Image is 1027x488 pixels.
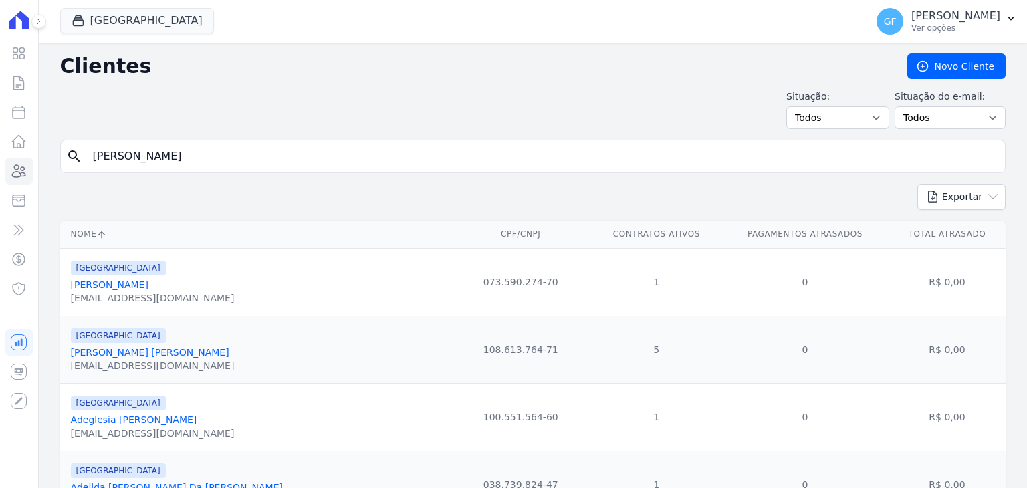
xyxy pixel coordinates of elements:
[71,359,235,372] div: [EMAIL_ADDRESS][DOMAIN_NAME]
[786,90,889,104] label: Situação:
[71,291,235,305] div: [EMAIL_ADDRESS][DOMAIN_NAME]
[450,248,592,316] td: 073.590.274-70
[71,328,166,343] span: [GEOGRAPHIC_DATA]
[911,23,1000,33] p: Ver opções
[71,347,229,358] a: [PERSON_NAME] [PERSON_NAME]
[592,316,721,383] td: 5
[60,221,450,248] th: Nome
[60,8,214,33] button: [GEOGRAPHIC_DATA]
[66,148,82,164] i: search
[889,221,1006,248] th: Total Atrasado
[721,383,889,451] td: 0
[911,9,1000,23] p: [PERSON_NAME]
[866,3,1027,40] button: GF [PERSON_NAME] Ver opções
[895,90,1006,104] label: Situação do e-mail:
[450,383,592,451] td: 100.551.564-60
[889,316,1006,383] td: R$ 0,00
[721,248,889,316] td: 0
[592,248,721,316] td: 1
[721,316,889,383] td: 0
[71,414,197,425] a: Adeglesia [PERSON_NAME]
[450,221,592,248] th: CPF/CNPJ
[889,383,1006,451] td: R$ 0,00
[71,426,235,440] div: [EMAIL_ADDRESS][DOMAIN_NAME]
[884,17,897,26] span: GF
[71,463,166,478] span: [GEOGRAPHIC_DATA]
[71,261,166,275] span: [GEOGRAPHIC_DATA]
[71,279,148,290] a: [PERSON_NAME]
[917,184,1006,210] button: Exportar
[907,53,1006,79] a: Novo Cliente
[721,221,889,248] th: Pagamentos Atrasados
[71,396,166,410] span: [GEOGRAPHIC_DATA]
[592,383,721,451] td: 1
[450,316,592,383] td: 108.613.764-71
[85,143,1000,170] input: Buscar por nome, CPF ou e-mail
[592,221,721,248] th: Contratos Ativos
[889,248,1006,316] td: R$ 0,00
[60,54,886,78] h2: Clientes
